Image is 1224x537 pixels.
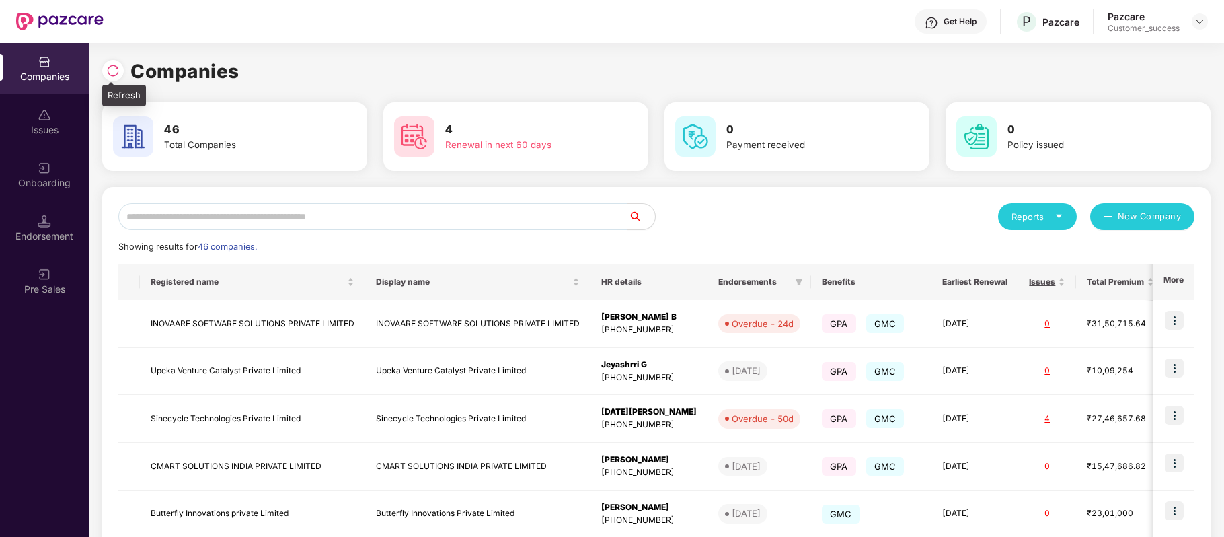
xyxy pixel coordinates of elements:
td: [DATE] [931,395,1018,443]
div: Customer_success [1108,23,1180,34]
div: ₹23,01,000 [1087,507,1154,520]
div: [PERSON_NAME] B [601,311,697,324]
div: [PHONE_NUMBER] [601,371,697,384]
div: Policy issued [1007,138,1166,152]
h1: Companies [130,57,239,86]
div: Get Help [944,16,977,27]
img: icon [1165,454,1184,472]
div: [PERSON_NAME] [601,454,697,466]
img: svg+xml;base64,PHN2ZyBpZD0iSGVscC0zMngzMiIgeG1sbnM9Imh0dHA6Ly93d3cudzMub3JnLzIwMDAvc3ZnIiB3aWR0aD... [925,16,938,30]
h3: 0 [1007,121,1166,139]
img: svg+xml;base64,PHN2ZyB3aWR0aD0iMjAiIGhlaWdodD0iMjAiIHZpZXdCb3g9IjAgMCAyMCAyMCIgZmlsbD0ibm9uZSIgeG... [38,268,51,281]
div: 0 [1029,318,1065,330]
span: Registered name [151,277,344,287]
div: [PERSON_NAME] [601,501,697,514]
div: [DATE][PERSON_NAME] [601,406,697,419]
div: 0 [1029,507,1065,520]
td: CMART SOLUTIONS INDIA PRIVATE LIMITED [365,443,590,491]
div: [DATE] [732,364,761,378]
div: Overdue - 50d [732,412,794,425]
span: caret-down [1055,212,1063,221]
img: svg+xml;base64,PHN2ZyBpZD0iSXNzdWVzX2Rpc2FibGVkIiB4bWxucz0iaHR0cDovL3d3dy53My5vcmcvMjAwMC9zdmciIH... [38,108,51,122]
div: Jeyashrri G [601,359,697,371]
img: svg+xml;base64,PHN2ZyB4bWxucz0iaHR0cDovL3d3dy53My5vcmcvMjAwMC9zdmciIHdpZHRoPSI2MCIgaGVpZ2h0PSI2MC... [113,116,153,157]
td: [DATE] [931,300,1018,348]
div: 0 [1029,460,1065,473]
span: search [627,211,655,222]
div: [DATE] [732,507,761,520]
span: P [1022,13,1031,30]
div: [PHONE_NUMBER] [601,419,697,431]
span: Display name [376,277,570,287]
td: CMART SOLUTIONS INDIA PRIVATE LIMITED [140,443,365,491]
span: filter [792,274,806,290]
span: GMC [866,362,905,381]
img: icon [1165,501,1184,520]
button: search [627,203,656,230]
div: ₹10,09,254 [1087,365,1154,378]
h3: 4 [445,121,604,139]
img: New Pazcare Logo [16,13,104,30]
th: Issues [1018,264,1076,300]
div: Renewal in next 60 days [445,138,604,152]
td: Upeka Venture Catalyst Private Limited [365,348,590,396]
img: icon [1165,406,1184,425]
td: Sinecycle Technologies Private Limited [140,395,365,443]
div: 4 [1029,413,1065,425]
div: 0 [1029,365,1065,378]
td: [DATE] [931,443,1018,491]
span: Total Premium [1087,277,1144,287]
img: svg+xml;base64,PHN2ZyB4bWxucz0iaHR0cDovL3d3dy53My5vcmcvMjAwMC9zdmciIHdpZHRoPSI2MCIgaGVpZ2h0PSI2MC... [394,116,434,157]
td: [DATE] [931,348,1018,396]
td: INOVAARE SOFTWARE SOLUTIONS PRIVATE LIMITED [140,300,365,348]
div: Reports [1011,210,1063,223]
span: GMC [866,314,905,333]
th: Benefits [811,264,931,300]
span: GMC [866,457,905,476]
img: icon [1165,311,1184,330]
div: [PHONE_NUMBER] [601,466,697,479]
th: Registered name [140,264,365,300]
img: svg+xml;base64,PHN2ZyBpZD0iUmVsb2FkLTMyeDMyIiB4bWxucz0iaHR0cDovL3d3dy53My5vcmcvMjAwMC9zdmciIHdpZH... [106,64,120,77]
div: Pazcare [1108,10,1180,23]
div: [PHONE_NUMBER] [601,324,697,336]
span: GMC [866,409,905,428]
img: icon [1165,359,1184,378]
img: svg+xml;base64,PHN2ZyBpZD0iRHJvcGRvd24tMzJ4MzIiIHhtbG5zPSJodHRwOi8vd3d3LnczLm9yZy8yMDAwL3N2ZyIgd2... [1194,16,1205,27]
span: New Company [1118,210,1182,223]
h3: 46 [164,121,323,139]
div: Total Companies [164,138,323,152]
img: svg+xml;base64,PHN2ZyB4bWxucz0iaHR0cDovL3d3dy53My5vcmcvMjAwMC9zdmciIHdpZHRoPSI2MCIgaGVpZ2h0PSI2MC... [675,116,716,157]
span: filter [795,278,803,286]
span: Showing results for [118,242,257,252]
th: HR details [590,264,707,300]
span: GPA [822,314,856,333]
div: Payment received [726,138,885,152]
div: ₹27,46,657.68 [1087,413,1154,425]
img: svg+xml;base64,PHN2ZyBpZD0iQ29tcGFuaWVzIiB4bWxucz0iaHR0cDovL3d3dy53My5vcmcvMjAwMC9zdmciIHdpZHRoPS... [38,55,51,69]
span: plus [1104,212,1112,223]
span: GPA [822,457,856,476]
img: svg+xml;base64,PHN2ZyB3aWR0aD0iMTQuNSIgaGVpZ2h0PSIxNC41IiB2aWV3Qm94PSIwIDAgMTYgMTYiIGZpbGw9Im5vbm... [38,215,51,228]
button: plusNew Company [1090,203,1194,230]
span: 46 companies. [198,242,257,252]
th: More [1153,264,1194,300]
th: Total Premium [1076,264,1165,300]
div: Overdue - 24d [732,317,794,330]
span: Endorsements [718,277,790,287]
h3: 0 [726,121,885,139]
div: ₹31,50,715.64 [1087,318,1154,330]
td: Sinecycle Technologies Private Limited [365,395,590,443]
div: Refresh [102,85,146,106]
span: Issues [1029,277,1055,287]
th: Earliest Renewal [931,264,1018,300]
span: GPA [822,409,856,428]
span: GPA [822,362,856,381]
div: Pazcare [1042,15,1079,28]
td: Upeka Venture Catalyst Private Limited [140,348,365,396]
td: INOVAARE SOFTWARE SOLUTIONS PRIVATE LIMITED [365,300,590,348]
span: GMC [822,505,860,524]
img: svg+xml;base64,PHN2ZyB3aWR0aD0iMjAiIGhlaWdodD0iMjAiIHZpZXdCb3g9IjAgMCAyMCAyMCIgZmlsbD0ibm9uZSIgeG... [38,162,51,175]
img: svg+xml;base64,PHN2ZyB4bWxucz0iaHR0cDovL3d3dy53My5vcmcvMjAwMC9zdmciIHdpZHRoPSI2MCIgaGVpZ2h0PSI2MC... [956,116,997,157]
div: [DATE] [732,460,761,473]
